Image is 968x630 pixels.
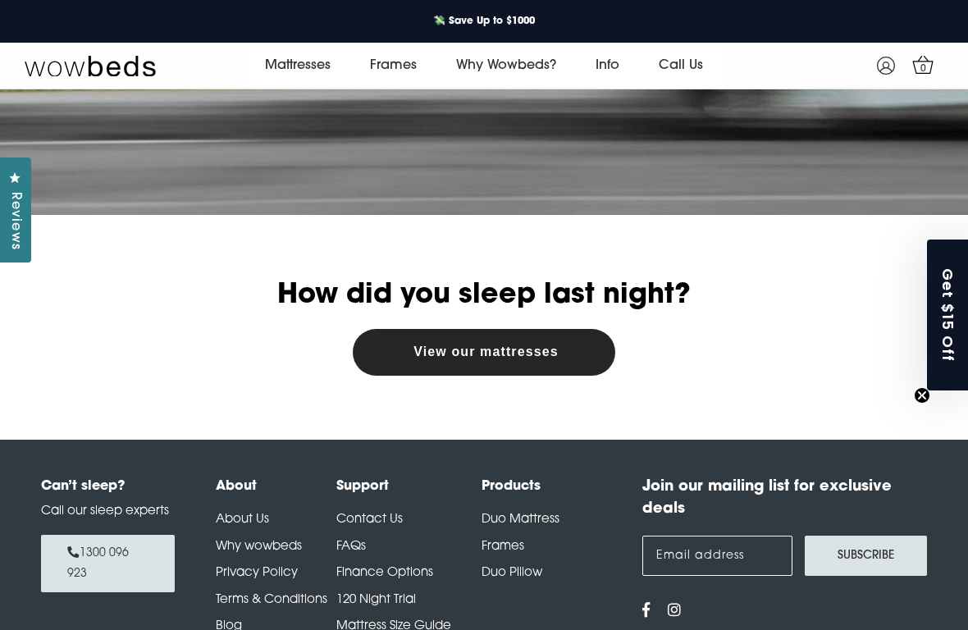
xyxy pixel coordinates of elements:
a: Mattresses [245,43,350,89]
a: Why wowbeds [216,541,302,553]
a: 1300 096 923 [41,535,175,592]
a: Why Wowbeds? [436,43,576,89]
a: Terms & Conditions [216,594,327,606]
a: Duo Mattress [482,514,559,526]
div: Get $15 OffClose teaser [927,240,968,390]
input: Email address [642,536,792,576]
img: Wow Beds Logo [25,54,156,77]
a: Duo Pillow [482,567,542,579]
a: View our mattresses [413,345,559,358]
button: Subscribe [805,536,927,576]
a: Frames [482,541,524,553]
button: View our mattresses [353,329,615,376]
h4: About [216,477,336,496]
h2: How did you sleep last night? [61,279,907,313]
p: Call our sleep experts [41,503,175,522]
a: Privacy Policy [216,567,298,579]
a: About Us [216,514,269,526]
a: View us on Instagram - opens in a new tab [668,605,682,619]
a: Finance Options [336,567,433,579]
a: Frames [350,43,436,89]
button: Close teaser [914,387,930,404]
a: 💸 Save Up to $1000 [420,11,548,32]
h4: Support [336,477,482,496]
a: 120 Night Trial [336,594,416,606]
a: Call Us [639,43,723,89]
a: Contact Us [336,514,403,526]
h4: Join our mailing list for exclusive deals [642,477,927,521]
a: FAQs [336,541,366,553]
a: Info [576,43,639,89]
h4: Products [482,477,627,496]
span: Get $15 Off [938,268,959,363]
a: View us on Facebook - opens in a new tab [642,605,651,619]
a: 0 [909,50,938,79]
h4: Can’t sleep? [41,477,175,496]
span: Reviews [4,192,25,250]
span: 0 [915,61,932,77]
